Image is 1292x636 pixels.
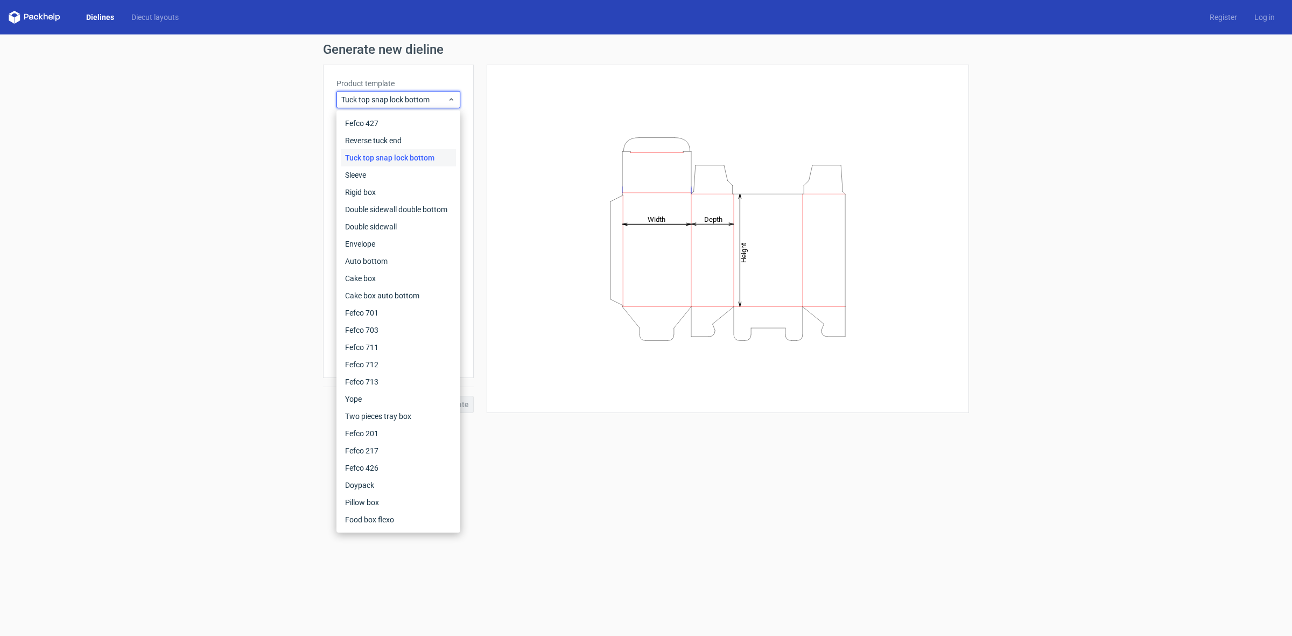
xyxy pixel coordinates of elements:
div: Reverse tuck end [341,132,456,149]
div: Two pieces tray box [341,408,456,425]
span: Tuck top snap lock bottom [341,94,447,105]
div: Food box flexo [341,511,456,528]
h1: Generate new dieline [323,43,969,56]
div: Fefco 703 [341,322,456,339]
div: Doypack [341,477,456,494]
a: Log in [1246,12,1283,23]
div: Double sidewall [341,218,456,235]
div: Yope [341,390,456,408]
div: Fefco 201 [341,425,456,442]
a: Register [1201,12,1246,23]
div: Fefco 427 [341,115,456,132]
div: Sleeve [341,166,456,184]
a: Diecut layouts [123,12,187,23]
tspan: Height [740,242,748,262]
div: Rigid box [341,184,456,201]
a: Dielines [78,12,123,23]
div: Cake box [341,270,456,287]
div: Double sidewall double bottom [341,201,456,218]
tspan: Width [648,215,665,223]
div: Fefco 701 [341,304,456,322]
div: Envelope [341,235,456,253]
div: Cake box auto bottom [341,287,456,304]
div: Fefco 217 [341,442,456,459]
tspan: Depth [704,215,722,223]
div: Auto bottom [341,253,456,270]
div: Tuck top snap lock bottom [341,149,456,166]
div: Fefco 713 [341,373,456,390]
div: Pillow box [341,494,456,511]
div: Fefco 711 [341,339,456,356]
div: Fefco 426 [341,459,456,477]
label: Product template [336,78,460,89]
div: Fefco 712 [341,356,456,373]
